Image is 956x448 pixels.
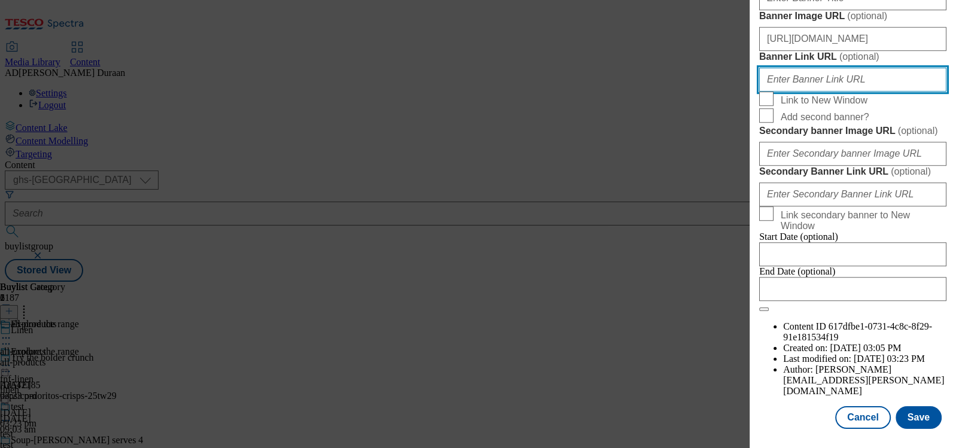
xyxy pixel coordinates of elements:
[891,166,931,176] span: ( optional )
[783,321,946,343] li: Content ID
[781,210,942,231] span: Link secondary banner to New Window
[759,125,946,137] label: Secondary banner Image URL
[759,277,946,301] input: Enter Date
[759,51,946,63] label: Banner Link URL
[783,321,932,342] span: 617dfbe1-0731-4c8c-8f29-91e181534f19
[783,353,946,364] li: Last modified on:
[783,364,944,396] span: [PERSON_NAME][EMAIL_ADDRESS][PERSON_NAME][DOMAIN_NAME]
[759,182,946,206] input: Enter Secondary Banner Link URL
[896,406,942,429] button: Save
[759,142,946,166] input: Enter Secondary banner Image URL
[759,68,946,92] input: Enter Banner Link URL
[854,353,925,364] span: [DATE] 03:23 PM
[898,126,938,136] span: ( optional )
[759,242,946,266] input: Enter Date
[783,364,946,397] li: Author:
[839,51,879,62] span: ( optional )
[759,166,946,178] label: Secondary Banner Link URL
[781,112,869,123] span: Add second banner?
[759,10,946,22] label: Banner Image URL
[781,95,867,106] span: Link to New Window
[847,11,887,21] span: ( optional )
[759,27,946,51] input: Enter Banner Image URL
[759,231,838,242] span: Start Date (optional)
[835,406,890,429] button: Cancel
[783,343,946,353] li: Created on:
[759,266,835,276] span: End Date (optional)
[830,343,901,353] span: [DATE] 03:05 PM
